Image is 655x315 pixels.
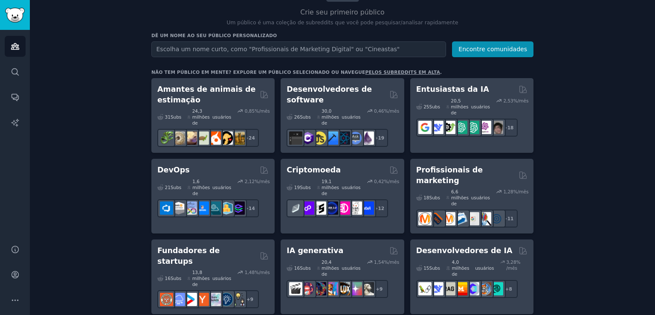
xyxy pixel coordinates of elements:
[208,201,221,215] img: engenharia de plataforma
[337,201,350,215] img: defiblockchain
[220,131,233,145] img: PetAdvice
[418,121,432,134] img: GoogleGeminiAI
[384,108,399,114] font: %/mês
[416,166,483,185] font: Profissionais de marketing
[376,286,380,292] font: +
[490,282,503,295] img: Sociedade de Desenvolvedores de IA
[157,166,190,174] font: DevOps
[151,70,365,75] font: Não tem público em mente? Explore um público selecionado ou navegue
[374,135,378,140] font: +
[172,131,185,145] img: bola python
[509,286,512,292] font: 8
[294,265,300,271] font: 16
[429,195,440,200] font: Subs
[289,131,302,145] img: software
[325,282,338,295] img: sdparatodos
[361,131,374,145] img: elixir
[337,282,350,295] img: FluxAI
[506,260,516,265] font: 3,28
[507,125,514,130] font: 18
[249,206,255,211] font: 14
[300,114,310,120] font: Subs
[454,282,467,295] img: MistralAI
[245,179,255,184] font: 2,12
[5,8,25,23] img: Logotipo do GummySearch
[384,179,399,184] font: %/mês
[380,286,383,292] font: 9
[423,104,429,109] font: 25
[325,201,338,215] img: web3
[151,41,446,57] input: Escolha um nome curto, como "Profissionais de Marketing Digital" ou "Cineastas"
[287,166,341,174] font: Criptomoeda
[255,270,270,275] font: %/mês
[429,265,440,271] font: Subs
[192,108,210,125] font: 24,3 milhões de
[361,282,374,295] img: Cabine dos Sonhos
[300,265,310,271] font: Subs
[172,201,185,215] img: Especialistas Certificados pela AWS
[208,131,221,145] img: calopsita
[165,276,171,281] font: 16
[418,282,432,295] img: LangChain
[442,212,455,225] img: Pergunte ao Marketing
[361,201,374,215] img: definição_
[322,260,339,277] font: 20,4 milhões de
[184,293,197,306] img: comece
[490,121,503,134] img: Inteligência Artificial
[160,201,173,215] img: azuredevops
[184,131,197,145] img: lagartixas-leopardo
[478,212,491,225] img: Pesquisa de Marketing
[300,8,384,16] font: Crie seu primeiro público
[423,195,429,200] font: 18
[418,212,432,225] img: marketing_de_conteúdo
[442,121,455,134] img: Catálogo de ferramentas de IA
[208,293,221,306] img: indiehackers
[478,121,491,134] img: OpenAIDev
[287,246,343,255] font: IA generativa
[250,297,253,302] font: 9
[475,265,494,271] font: usuários
[325,131,338,145] img: Programação iOS
[313,282,326,295] img: sonho profundo
[429,104,440,109] font: Subs
[451,189,469,206] font: 6,6 milhões de
[442,282,455,295] img: Trapo
[374,206,378,211] font: +
[245,270,255,275] font: 1,48
[349,201,362,215] img: CriptoNotícias
[196,131,209,145] img: tartaruga
[454,212,467,225] img: Marketing por e-mail
[151,33,277,38] font: Dê um nome ao seu público personalizado
[289,201,302,215] img: finanças étnicas
[255,179,270,184] font: %/mês
[301,282,314,295] img: dalle2
[342,185,360,190] font: usuários
[301,201,314,215] img: 0xPolígono
[378,135,384,140] font: 19
[245,108,255,114] font: 0,85
[192,179,210,196] font: 1,6 milhões de
[416,246,513,255] font: Desenvolvedores de IA
[378,206,384,211] font: 12
[232,131,245,145] img: raça de cachorro
[294,114,300,120] font: 26
[513,98,529,103] font: %/mês
[374,260,384,265] font: 1,54
[430,121,443,134] img: Busca Profunda
[471,195,490,200] font: usuários
[212,185,231,190] font: usuários
[184,201,197,215] img: Docker_DevOps
[451,98,468,115] font: 20,5 milhões de
[466,121,479,134] img: prompts_do_chatgpt_
[384,260,399,265] font: %/mês
[342,114,360,120] font: usuários
[466,282,479,295] img: OpenSourceAI
[440,70,442,75] font: .
[452,41,533,57] button: Encontre comunidades
[196,201,209,215] img: Links DevOps
[255,108,270,114] font: %/mês
[365,70,441,75] a: pelos subreddits em alta
[172,293,185,306] img: SaaS
[157,246,220,265] font: Fundadores de startups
